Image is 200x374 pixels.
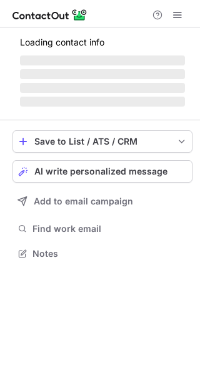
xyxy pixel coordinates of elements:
span: Notes [32,248,187,259]
span: ‌ [20,69,185,79]
span: Add to email campaign [34,196,133,206]
button: Add to email campaign [12,190,192,213]
span: ‌ [20,55,185,65]
span: Find work email [32,223,187,234]
span: AI write personalized message [34,166,167,176]
p: Loading contact info [20,37,185,47]
span: ‌ [20,97,185,107]
button: Notes [12,245,192,262]
span: ‌ [20,83,185,93]
div: Save to List / ATS / CRM [34,137,171,146]
button: save-profile-one-click [12,130,192,153]
button: AI write personalized message [12,160,192,183]
button: Find work email [12,220,192,237]
img: ContactOut v5.3.10 [12,7,87,22]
